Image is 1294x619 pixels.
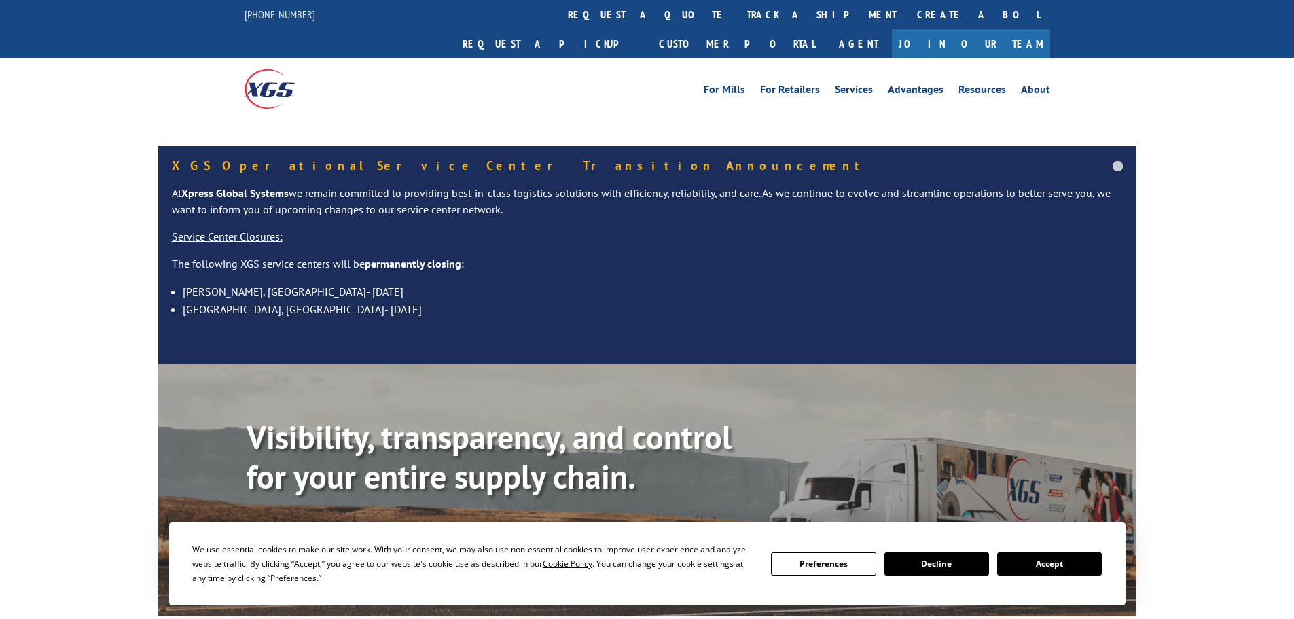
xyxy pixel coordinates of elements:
[649,29,825,58] a: Customer Portal
[543,558,592,569] span: Cookie Policy
[172,230,283,243] u: Service Center Closures:
[704,84,745,99] a: For Mills
[365,257,461,270] strong: permanently closing
[172,160,1123,172] h5: XGS Operational Service Center Transition Announcement
[997,552,1102,576] button: Accept
[760,84,820,99] a: For Retailers
[181,186,289,200] strong: Xpress Global Systems
[1021,84,1050,99] a: About
[825,29,892,58] a: Agent
[247,416,732,497] b: Visibility, transparency, and control for your entire supply chain.
[172,256,1123,283] p: The following XGS service centers will be :
[183,300,1123,318] li: [GEOGRAPHIC_DATA], [GEOGRAPHIC_DATA]- [DATE]
[169,522,1126,605] div: Cookie Consent Prompt
[245,7,315,21] a: [PHONE_NUMBER]
[270,572,317,584] span: Preferences
[192,542,755,585] div: We use essential cookies to make our site work. With your consent, we may also use non-essential ...
[958,84,1006,99] a: Resources
[183,283,1123,300] li: [PERSON_NAME], [GEOGRAPHIC_DATA]- [DATE]
[892,29,1050,58] a: Join Our Team
[452,29,649,58] a: Request a pickup
[888,84,943,99] a: Advantages
[835,84,873,99] a: Services
[884,552,989,576] button: Decline
[771,552,876,576] button: Preferences
[172,185,1123,229] p: At we remain committed to providing best-in-class logistics solutions with efficiency, reliabilit...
